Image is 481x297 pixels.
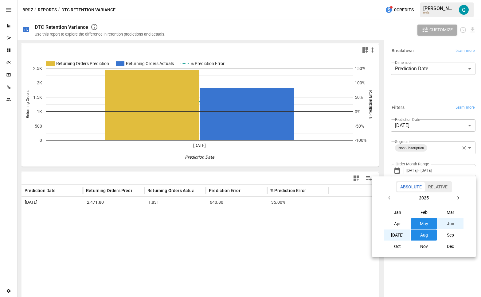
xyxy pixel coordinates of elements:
button: Relative [425,182,451,191]
button: Jan [384,207,411,218]
button: Feb [411,207,437,218]
button: Mar [437,207,464,218]
button: Apr [384,218,411,229]
button: Sep [437,229,464,241]
button: Jun [437,218,464,229]
button: May [411,218,437,229]
button: Dec [437,241,464,252]
button: 2025 [395,192,452,203]
button: Oct [384,241,411,252]
button: Nov [411,241,437,252]
button: [DATE] [384,229,411,241]
button: Absolute [397,182,425,191]
button: Aug [411,229,437,241]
